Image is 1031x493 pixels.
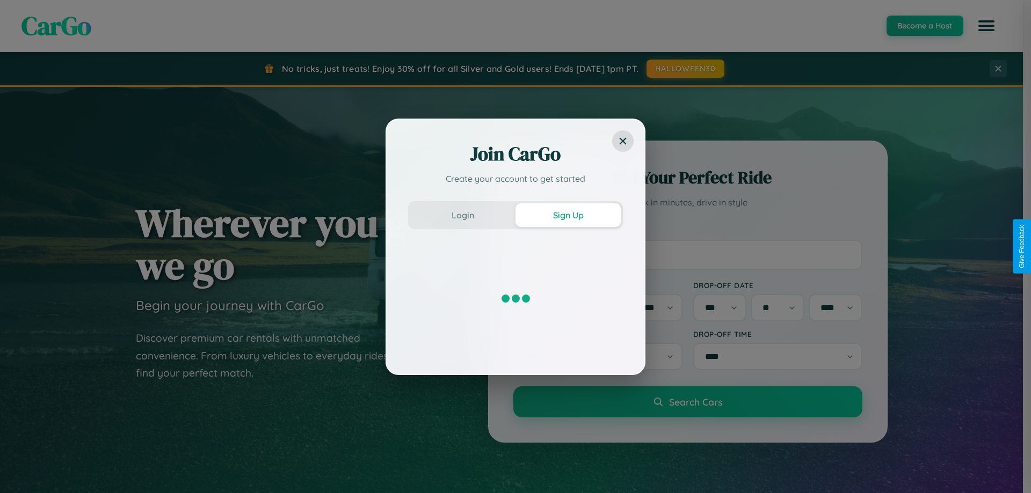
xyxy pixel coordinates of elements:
p: Create your account to get started [408,172,623,185]
button: Sign Up [515,203,621,227]
button: Login [410,203,515,227]
h2: Join CarGo [408,141,623,167]
iframe: Intercom live chat [11,457,37,482]
div: Give Feedback [1018,225,1026,268]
